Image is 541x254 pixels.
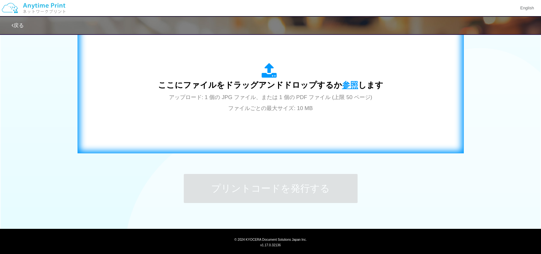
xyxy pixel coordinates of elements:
[234,237,307,241] span: © 2024 KYOCERA Document Solutions Japan Inc.
[169,94,372,111] span: アップロード: 1 個の JPG ファイル、または 1 個の PDF ファイル (上限 50 ページ) ファイルごとの最大サイズ: 10 MB
[260,243,281,247] span: v1.17.0.32136
[12,23,24,28] a: 戻る
[158,80,383,89] span: ここにファイルをドラッグアンドドロップするか します
[342,80,358,89] span: 参照
[184,174,358,203] button: プリントコードを発行する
